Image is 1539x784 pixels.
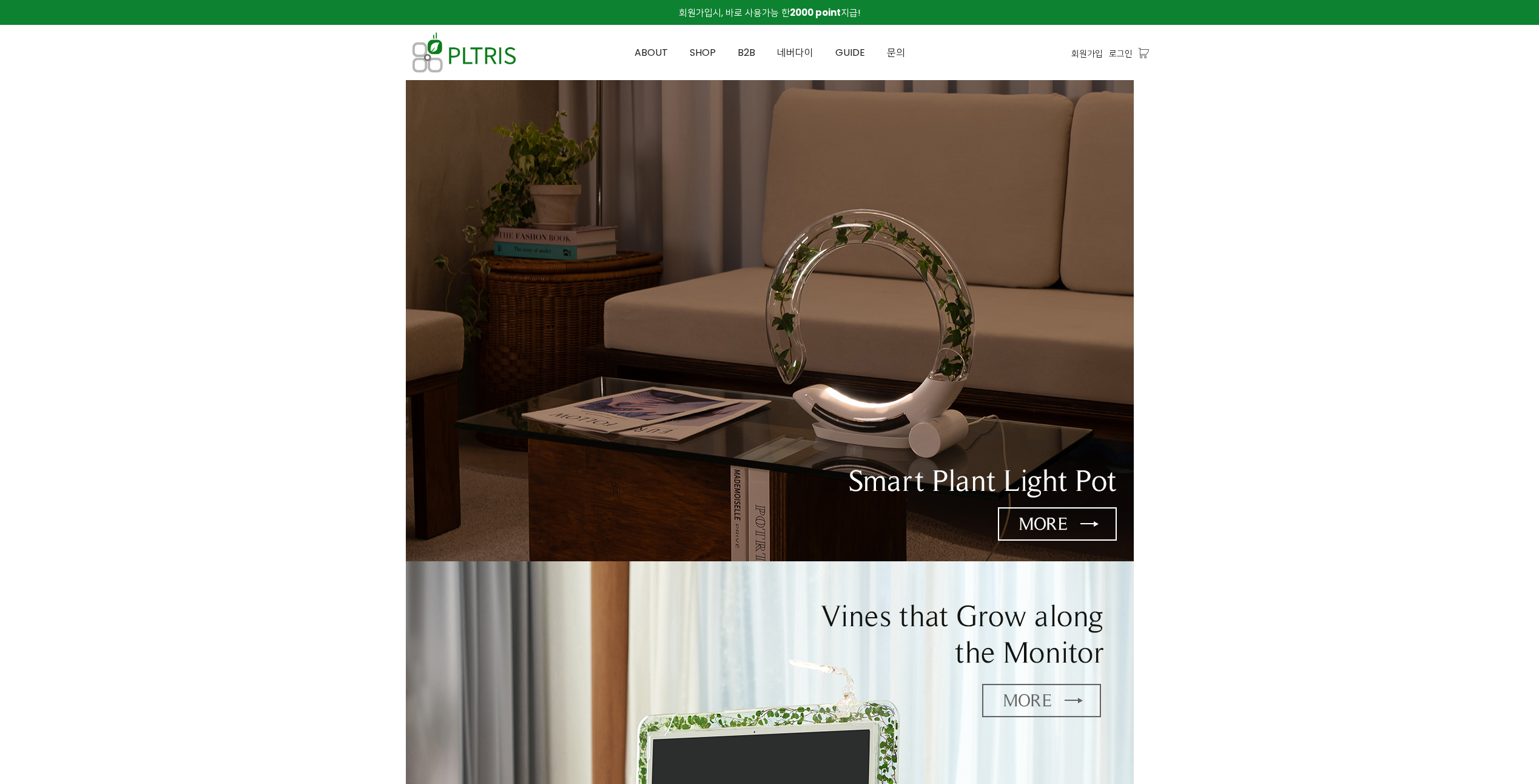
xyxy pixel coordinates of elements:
strong: 2000 point [790,6,841,19]
span: 네버다이 [777,46,813,59]
span: SHOP [690,46,716,59]
a: SHOP [679,25,727,80]
a: 네버다이 [766,25,824,80]
span: B2B [738,46,755,59]
span: 문의 [887,46,905,59]
span: GUIDE [835,46,865,59]
span: 회원가입시, 바로 사용가능 한 지급! [679,6,860,19]
a: B2B [727,25,766,80]
a: 로그인 [1109,47,1133,60]
a: GUIDE [824,25,876,80]
a: ABOUT [624,25,679,80]
a: 회원가입 [1071,47,1103,60]
a: 문의 [876,25,916,80]
span: ABOUT [635,46,668,59]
